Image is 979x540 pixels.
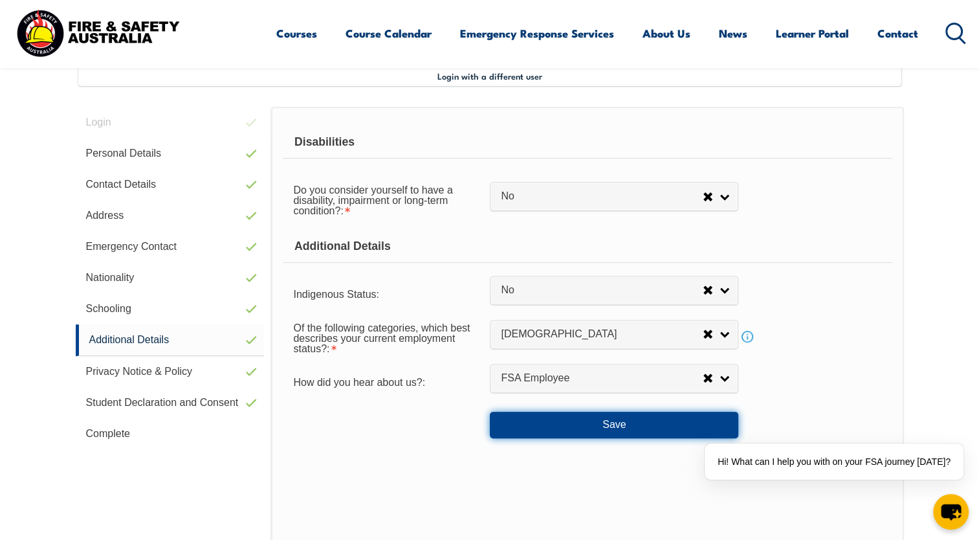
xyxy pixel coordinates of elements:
a: Privacy Notice & Policy [76,356,265,387]
a: Student Declaration and Consent [76,387,265,418]
a: Emergency Contact [76,231,265,262]
a: Emergency Response Services [460,16,614,51]
a: Nationality [76,262,265,293]
a: Contact [877,16,918,51]
button: chat-button [933,494,969,530]
span: Indigenous Status: [293,289,379,300]
a: Additional Details [76,324,265,356]
div: Disabilities [283,126,892,159]
button: Save [490,412,738,438]
a: News [719,16,747,51]
a: Courses [276,16,317,51]
span: [DEMOGRAPHIC_DATA] [501,328,703,341]
a: Personal Details [76,138,265,169]
a: Schooling [76,293,265,324]
a: Learner Portal [776,16,849,51]
div: Of the following categories, which best describes your current employment status? is required. [283,313,490,360]
span: Of the following categories, which best describes your current employment status?: [293,322,470,354]
a: Contact Details [76,169,265,200]
div: Do you consider yourself to have a disability, impairment or long-term condition? is required. [283,176,490,223]
span: Login with a different user [437,71,542,81]
a: Address [76,200,265,231]
a: Complete [76,418,265,449]
span: No [501,284,703,297]
div: Hi! What can I help you with on your FSA journey [DATE]? [705,444,963,480]
span: FSA Employee [501,372,703,385]
span: Do you consider yourself to have a disability, impairment or long-term condition?: [293,185,452,216]
a: Info [738,328,756,346]
div: Additional Details [283,231,892,263]
span: How did you hear about us?: [293,377,425,388]
span: No [501,190,703,203]
a: Course Calendar [346,16,432,51]
a: About Us [643,16,690,51]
